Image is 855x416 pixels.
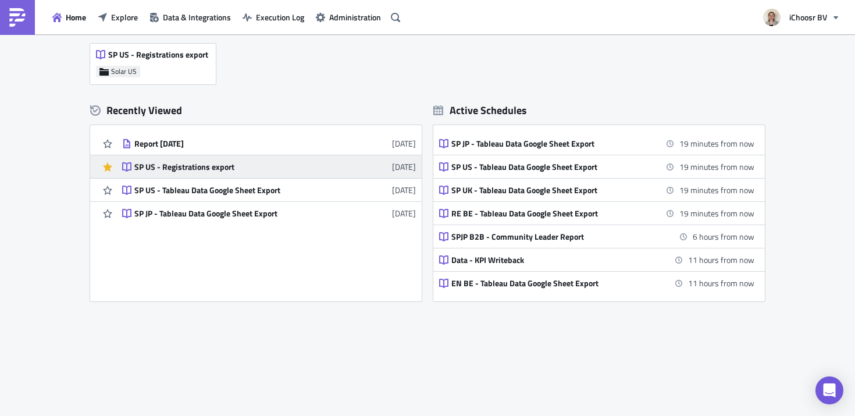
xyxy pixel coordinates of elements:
[329,11,381,23] span: Administration
[688,254,754,266] time: 2025-10-03 01:00
[92,8,144,26] button: Explore
[439,272,754,294] a: EN BE - Tableau Data Google Sheet Export11 hours from now
[439,248,754,271] a: Data - KPI Writeback11 hours from now
[90,38,222,84] a: SP US - Registrations exportSolar US
[439,202,754,225] a: RE BE - Tableau Data Google Sheet Export19 minutes from now
[451,138,655,149] div: SP JP - Tableau Data Google Sheet Export
[108,49,208,60] span: SP US - Registrations export
[451,278,655,289] div: EN BE - Tableau Data Google Sheet Export
[439,179,754,201] a: SP UK - Tableau Data Google Sheet Export19 minutes from now
[66,11,86,23] span: Home
[310,8,387,26] button: Administration
[392,161,416,173] time: 2025-09-30T19:43:08Z
[111,67,137,76] span: Solar US
[439,132,754,155] a: SP JP - Tableau Data Google Sheet Export19 minutes from now
[392,137,416,150] time: 2025-09-30T19:45:34Z
[392,184,416,196] time: 2025-09-30T19:43:05Z
[815,376,843,404] div: Open Intercom Messenger
[451,255,655,265] div: Data - KPI Writeback
[679,207,754,219] time: 2025-10-02 14:00
[134,208,338,219] div: SP JP - Tableau Data Google Sheet Export
[688,277,754,289] time: 2025-10-03 01:00
[256,11,304,23] span: Execution Log
[451,162,655,172] div: SP US - Tableau Data Google Sheet Export
[679,184,754,196] time: 2025-10-02 14:00
[144,8,237,26] button: Data & Integrations
[90,102,422,119] div: Recently Viewed
[762,8,782,27] img: Avatar
[122,179,416,201] a: SP US - Tableau Data Google Sheet Export[DATE]
[47,8,92,26] button: Home
[789,11,827,23] span: iChoosr BV
[451,208,655,219] div: RE BE - Tableau Data Google Sheet Export
[122,132,416,155] a: Report [DATE][DATE]
[693,230,754,243] time: 2025-10-02 20:00
[679,137,754,150] time: 2025-10-02 14:00
[134,185,338,195] div: SP US - Tableau Data Google Sheet Export
[122,202,416,225] a: SP JP - Tableau Data Google Sheet Export[DATE]
[756,5,846,30] button: iChoosr BV
[451,185,655,195] div: SP UK - Tableau Data Google Sheet Export
[111,11,138,23] span: Explore
[122,155,416,178] a: SP US - Registrations export[DATE]
[134,138,338,149] div: Report [DATE]
[433,104,527,117] div: Active Schedules
[439,155,754,178] a: SP US - Tableau Data Google Sheet Export19 minutes from now
[451,232,655,242] div: SPJP B2B - Community Leader Report
[392,207,416,219] time: 2025-08-27T13:44:47Z
[237,8,310,26] button: Execution Log
[8,8,27,27] img: PushMetrics
[439,225,754,248] a: SPJP B2B - Community Leader Report6 hours from now
[134,162,338,172] div: SP US - Registrations export
[163,11,231,23] span: Data & Integrations
[679,161,754,173] time: 2025-10-02 14:00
